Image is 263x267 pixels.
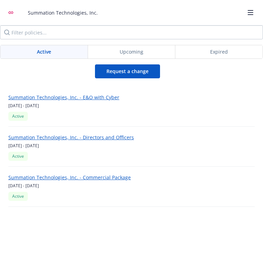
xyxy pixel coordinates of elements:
[8,134,134,141] a: Summation Technologies, Inc. - Directors and Officers
[8,183,255,189] span: [DATE] - [DATE]
[8,143,255,149] span: [DATE] - [DATE]
[210,48,228,55] span: Expired
[95,64,160,78] button: Request a change
[37,48,51,55] span: Active
[8,174,131,181] a: Summation Technologies, Inc. - Commercial Package
[28,9,241,16] span: Summation Technologies, Inc.
[11,193,25,199] span: Active
[11,113,25,119] span: Active
[8,94,119,101] a: Summation Technologies, Inc. - E&O with Cyber
[11,153,25,159] span: Active
[8,103,255,109] span: [DATE] - [DATE]
[120,48,143,55] span: Upcoming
